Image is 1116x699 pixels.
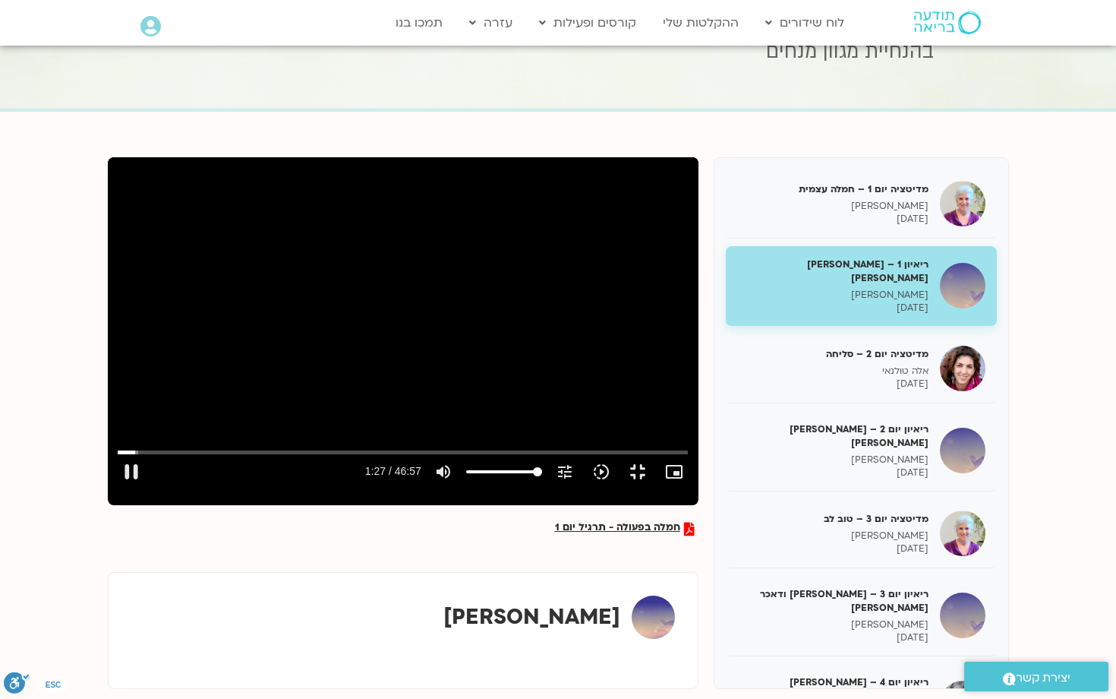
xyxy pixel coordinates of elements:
span: יצירת קשר [1016,668,1070,688]
p: [PERSON_NAME] [737,200,928,213]
h5: מדיטציה יום 2 – סליחה [737,347,928,361]
h5: מדיטציה יום 1 – חמלה עצמית [737,182,928,196]
p: [PERSON_NAME] [737,530,928,542]
p: [DATE] [737,467,928,479]
p: [DATE] [737,631,928,644]
img: ריאיון 1 – טארה בראך וכריסטין נף [940,263,985,308]
img: מדיטציה יום 1 – חמלה עצמית [940,181,985,226]
a: חמלה בפעולה - תרגיל יום 1 [555,522,695,536]
a: קורסים ופעילות [531,8,644,37]
p: [DATE] [737,542,928,555]
a: לוח שידורים [758,8,852,37]
a: עזרה [462,8,520,37]
h5: מדיטציה יום 3 – טוב לב [737,512,928,526]
p: אלה טולנאי [737,365,928,378]
h5: ריאיון 1 – [PERSON_NAME] [PERSON_NAME] [737,258,928,285]
span: חמלה בפעולה - תרגיל יום 1 [555,522,680,536]
p: [DATE] [737,213,928,226]
h5: ריאיון יום 2 – [PERSON_NAME] [PERSON_NAME] [737,422,928,450]
p: [PERSON_NAME] [737,454,928,467]
h5: ריאיון יום 3 – [PERSON_NAME] ודאכר [PERSON_NAME] [737,587,928,615]
a: ההקלטות שלי [655,8,746,37]
a: תמכו בנו [388,8,450,37]
img: ריאיון יום 2 – טארה בראך ודן סיגל [940,428,985,473]
img: ריאיון יום 3 – טארה בראך ודאכר קלטנר [940,593,985,638]
img: מדיטציה יום 2 – סליחה [940,346,985,391]
p: [DATE] [737,302,928,315]
img: תודעה בריאה [914,11,981,34]
p: [PERSON_NAME] [737,289,928,302]
p: [PERSON_NAME] [737,618,928,631]
p: [DATE] [737,378,928,391]
span: בהנחיית [865,38,934,65]
img: מדיטציה יום 3 – טוב לב [940,511,985,556]
a: יצירת קשר [964,662,1108,691]
strong: [PERSON_NAME] [443,603,620,631]
img: טארה בראך [632,596,675,639]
